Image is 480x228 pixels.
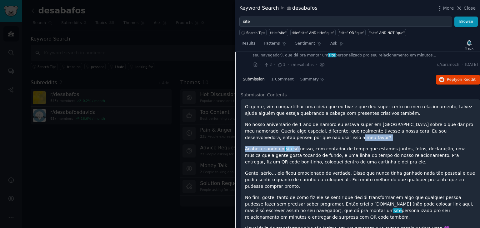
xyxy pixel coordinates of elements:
div: Track [465,46,473,51]
button: Replyon Reddit [436,75,480,85]
span: · [288,61,289,68]
a: "site" OR "que" [338,29,366,36]
a: Patterns [262,39,288,51]
p: Oi gente, vim compartilhar uma ideia que eu tive e que deu super certo no meu relacionamento, tal... [245,104,476,117]
span: 1 Comment [271,77,294,82]
span: site [348,48,356,52]
a: ...e não usar isso a meu favor? Acabei criando umsitesó nosso, com contador de tempo que estamos ... [253,47,478,58]
span: Summary [300,77,319,82]
span: Patterns [264,41,280,46]
span: Results [242,41,255,46]
span: site [285,146,294,151]
span: · [260,61,262,68]
a: Sentiment [293,39,324,51]
div: title:"site" AND title:"que" [292,31,334,35]
input: Try a keyword related to your business [239,17,452,27]
a: Results [239,39,257,51]
span: Submission Contents [241,92,287,98]
span: on Reddit [457,77,476,82]
button: Close [456,5,476,12]
span: Search Tips [246,31,265,35]
span: · [462,62,463,68]
span: Submission [243,77,265,82]
p: Gente, sério… ele ficou emocionado de verdade. Disse que nunca tinha ganhado nada tão pessoal e q... [245,170,476,190]
a: Ask [328,39,346,51]
span: u/sarsmoch [437,62,459,68]
span: Sentiment [295,41,315,46]
span: Reply [447,77,476,83]
span: 3 [264,62,272,68]
span: Ask [330,41,337,46]
div: Keyword Search desabafos [239,4,317,12]
span: Close [464,5,476,12]
p: No nosso aniversário de 1 ano de namoro eu estava super em [GEOGRAPHIC_DATA] sobre o que dar pro ... [245,121,476,141]
div: "site" OR "que" [339,31,364,35]
span: in [281,6,284,11]
button: Browse [454,17,478,27]
span: More [443,5,454,12]
span: · [316,61,317,68]
button: More [437,5,454,12]
a: title:"site" [269,29,288,36]
span: site [393,208,402,213]
p: Acabei criando um só nosso, com contador de tempo que estamos juntos, fotos, declaração, uma músi... [245,146,476,165]
button: Search Tips [239,29,267,36]
span: · [274,61,275,68]
span: site [328,53,336,57]
div: "site" AND NOT "que" [369,31,405,35]
a: "site" AND NOT "que" [368,29,406,36]
span: 1 [277,62,285,68]
span: r/desabafos [291,63,314,67]
button: Track [463,38,476,51]
div: title:"site" [270,31,287,35]
span: [DATE] [465,62,478,68]
a: title:"site" AND title:"que" [290,29,336,36]
p: No fim, gostei tanto de como fiz ele se sentir que decidi transformar em algo que qualquer pessoa... [245,194,476,221]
